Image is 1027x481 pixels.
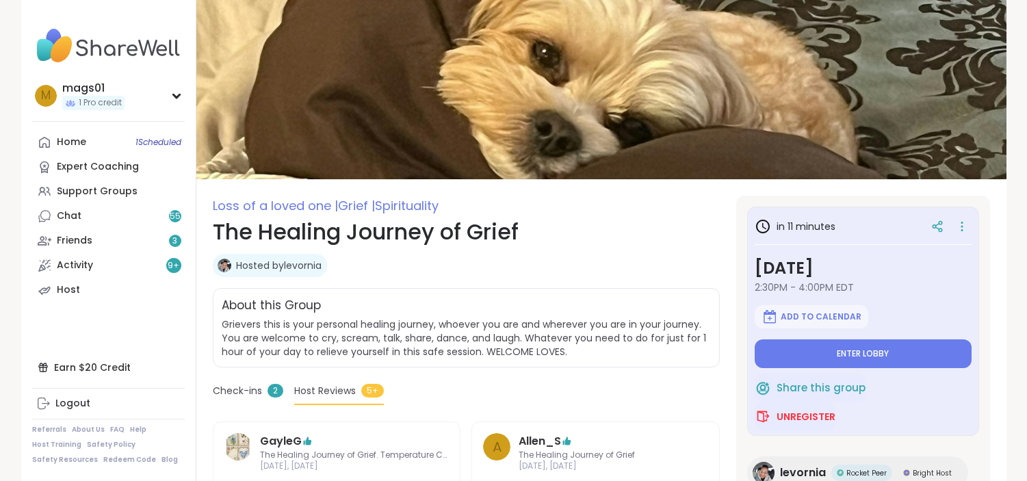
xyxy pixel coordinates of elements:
button: Add to Calendar [755,305,868,328]
a: GayleG [260,433,302,450]
a: Logout [32,391,185,416]
a: Friends3 [32,229,185,253]
a: Referrals [32,425,66,434]
a: Allen_S [519,433,561,450]
span: [DATE], [DATE] [260,460,450,472]
a: Hosted bylevornia [236,259,322,272]
a: Support Groups [32,179,185,204]
span: The Healing Journey of Grief [519,450,673,461]
span: 2 [268,384,283,398]
span: m [41,87,51,105]
a: A [483,433,510,473]
div: Chat [57,209,81,223]
span: Spirituality [375,197,439,214]
img: ShareWell Nav Logo [32,22,185,70]
div: Friends [57,234,92,248]
h3: [DATE] [755,256,972,281]
img: GayleG [224,433,252,460]
span: A [493,437,502,457]
span: Check-ins [213,384,262,398]
span: 5+ [361,384,384,398]
a: Blog [161,455,178,465]
img: Bright Host [903,469,910,476]
a: Activity9+ [32,253,185,278]
span: The Healing Journey of Grief. Temperature Check. [260,450,450,461]
a: Safety Resources [32,455,98,465]
span: Bright Host [913,468,952,478]
span: levornia [780,465,826,481]
span: 9 + [168,260,179,272]
img: ShareWell Logomark [762,309,778,325]
a: Help [130,425,146,434]
span: Host Reviews [294,384,356,398]
h2: About this Group [222,297,321,315]
button: Enter lobby [755,339,972,368]
span: 1 Pro credit [79,97,122,109]
a: FAQ [110,425,125,434]
span: Grievers this is your personal healing journey, whoever you are and wherever you are in your jour... [222,317,711,359]
a: Host [32,278,185,302]
a: GayleG [224,433,252,473]
span: 55 [170,211,181,222]
span: Rocket Peer [846,468,887,478]
img: Rocket Peer [837,469,844,476]
a: Safety Policy [87,440,135,450]
span: Enter lobby [837,348,889,359]
div: Support Groups [57,185,138,198]
span: 1 Scheduled [135,137,181,148]
a: Expert Coaching [32,155,185,179]
div: Host [57,283,80,297]
a: Host Training [32,440,81,450]
button: Share this group [755,374,866,402]
span: Loss of a loved one | [213,197,338,214]
div: Activity [57,259,93,272]
span: Unregister [777,410,835,424]
img: ShareWell Logomark [755,380,771,396]
span: 2:30PM - 4:00PM EDT [755,281,972,294]
span: Add to Calendar [781,311,861,322]
a: Redeem Code [103,455,156,465]
div: Home [57,135,86,149]
a: About Us [72,425,105,434]
div: Earn $20 Credit [32,355,185,380]
img: ShareWell Logomark [755,408,771,425]
h3: in 11 minutes [755,218,835,235]
a: Home1Scheduled [32,130,185,155]
div: mags01 [62,81,125,96]
button: Unregister [755,402,835,431]
span: Grief | [338,197,375,214]
span: 3 [172,235,177,247]
div: Expert Coaching [57,160,139,174]
span: Share this group [777,380,866,396]
a: Chat55 [32,204,185,229]
span: [DATE], [DATE] [519,460,673,472]
h1: The Healing Journey of Grief [213,216,720,248]
img: levornia [218,259,231,272]
div: Logout [55,397,90,411]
